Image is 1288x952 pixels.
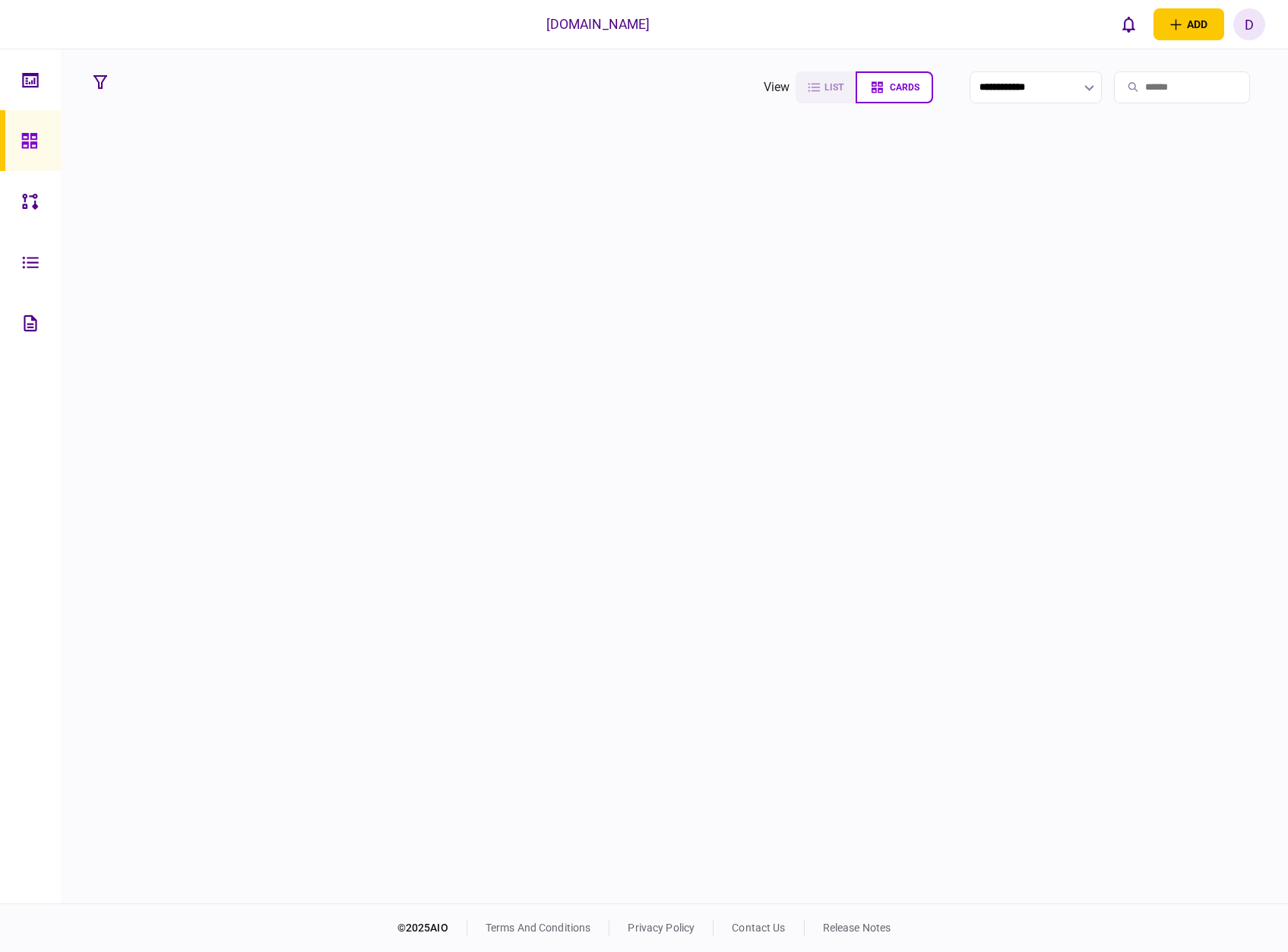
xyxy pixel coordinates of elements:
[1112,8,1144,40] button: open notifications list
[824,82,843,93] span: list
[1154,8,1224,40] button: open adding identity options
[1233,8,1265,40] button: D
[628,922,695,934] a: privacy policy
[486,922,591,934] a: terms and conditions
[732,922,785,934] a: contact us
[823,922,891,934] a: release notes
[546,14,650,34] div: [DOMAIN_NAME]
[764,78,790,96] div: view
[856,71,933,103] button: cards
[796,71,856,103] button: list
[890,82,919,93] span: cards
[397,920,467,936] div: © 2025 AIO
